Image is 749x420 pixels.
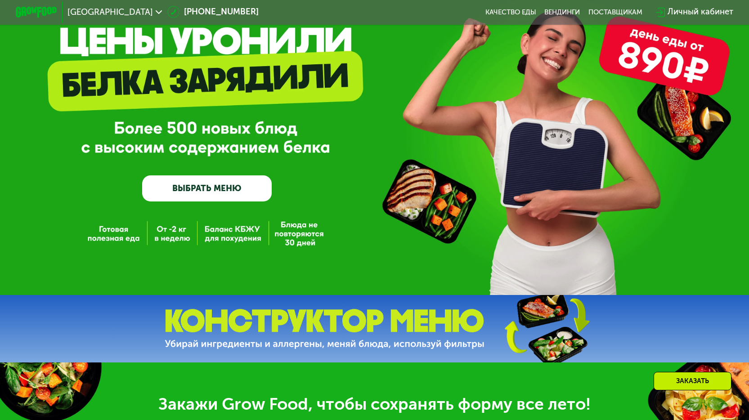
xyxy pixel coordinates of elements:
[654,372,731,390] div: Заказать
[588,8,642,17] div: поставщикам
[142,175,272,201] a: ВЫБРАТЬ МЕНЮ
[544,8,580,17] a: Вендинги
[167,6,259,18] a: [PHONE_NUMBER]
[67,8,153,17] span: [GEOGRAPHIC_DATA]
[668,6,733,18] div: Личный кабинет
[485,8,536,17] a: Качество еды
